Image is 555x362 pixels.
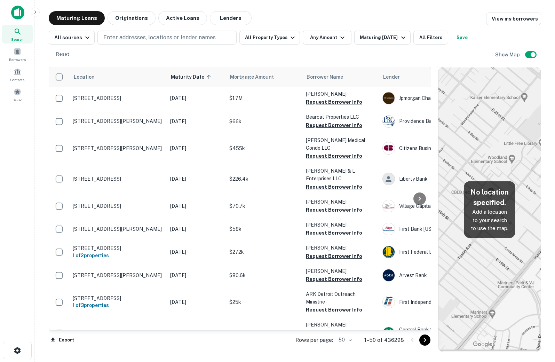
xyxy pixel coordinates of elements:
p: $455k [229,144,299,152]
p: [PERSON_NAME] [PERSON_NAME] [306,321,375,336]
p: [STREET_ADDRESS] [73,295,163,301]
div: Jpmorgan Chase Bank NA [382,92,487,104]
span: Mortgage Amount [230,73,283,81]
p: $60k [229,329,299,337]
h6: 1 of 3 properties [73,301,163,309]
div: All sources [54,33,92,42]
p: [STREET_ADDRESS][PERSON_NAME] [73,145,163,151]
img: picture [383,223,395,235]
div: First Bank [US_STATE] SSB [382,223,487,235]
th: Lender [379,67,490,87]
button: All sources [49,31,95,45]
p: [DATE] [170,202,222,210]
button: Originations [108,11,156,25]
a: Search [2,25,33,44]
p: $66k [229,118,299,125]
button: Go to next page [419,335,430,346]
span: Maturity Date [171,73,213,81]
p: $272k [229,248,299,256]
img: picture [383,269,395,281]
div: First Independence Bank [382,296,487,308]
button: All Filters [413,31,448,45]
p: ARK Detroit Outreach Ministrie [306,290,375,306]
a: Saved [2,85,33,104]
span: Search [11,37,24,42]
h6: 1 of 2 properties [73,252,163,259]
button: Any Amount [303,31,351,45]
img: picture [383,200,395,212]
p: $25k [229,298,299,306]
span: Borrowers [9,57,26,62]
p: [PERSON_NAME] Medical Condo LLC [306,136,375,152]
img: picture [383,92,395,104]
img: picture [383,296,395,308]
span: Lender [383,73,400,81]
p: [STREET_ADDRESS][PERSON_NAME] [73,272,163,278]
p: [STREET_ADDRESS][PERSON_NAME] [73,330,163,336]
button: Request Borrower Info [306,306,362,314]
p: [DATE] [170,298,222,306]
button: Request Borrower Info [306,206,362,214]
button: Request Borrower Info [306,275,362,283]
button: Enter addresses, locations or lender names [97,31,237,45]
button: Maturing [DATE] [354,31,410,45]
button: Active Loans [158,11,207,25]
p: Bearcat Properties LLC [306,113,375,121]
img: map-placeholder.webp [438,67,541,352]
p: [STREET_ADDRESS] [73,95,163,101]
span: Location [73,73,95,81]
p: [DATE] [170,144,222,152]
div: Liberty Bank [382,173,487,185]
th: Maturity Date [167,67,226,87]
p: [STREET_ADDRESS] [73,203,163,209]
th: Borrower Name [302,67,379,87]
p: [PERSON_NAME] [306,221,375,229]
div: Providence Bank [382,115,487,128]
iframe: Chat Widget [520,306,555,340]
p: Add a location to your search to use the map. [470,208,510,233]
span: Saved [13,97,23,103]
p: [STREET_ADDRESS] [73,245,163,251]
p: [PERSON_NAME] & L Enterprises LLC [306,167,375,182]
button: Request Borrower Info [306,152,362,160]
div: Arvest Bank [382,269,487,282]
p: [STREET_ADDRESS] [73,176,163,182]
a: Borrowers [2,45,33,64]
button: All Property Types [239,31,300,45]
h6: Show Map [495,51,521,58]
button: Request Borrower Info [306,98,362,106]
span: Contacts [10,77,24,82]
p: $80.6k [229,271,299,279]
th: Location [69,67,167,87]
p: $226.4k [229,175,299,183]
div: Village Capital & Investment L [382,200,487,212]
button: Request Borrower Info [306,121,362,129]
p: [PERSON_NAME] [306,267,375,275]
p: Rows per page: [295,336,333,344]
button: Export [49,335,76,345]
img: picture [383,327,395,339]
img: capitalize-icon.png [11,6,24,19]
div: Citizens Business Bank [382,142,487,155]
span: Borrower Name [307,73,343,81]
img: picture [383,142,395,154]
p: $70.7k [229,202,299,210]
p: [DATE] [170,94,222,102]
p: Enter addresses, locations or lender names [103,33,216,42]
p: [STREET_ADDRESS][PERSON_NAME] [73,118,163,124]
p: [DATE] [170,271,222,279]
button: Reset [51,47,74,61]
p: [DATE] [170,329,222,337]
a: Contacts [2,65,33,84]
p: [DATE] [170,225,222,233]
p: 1–50 of 436298 [364,336,404,344]
div: Central Bank Of [GEOGRAPHIC_DATA] [382,326,487,339]
button: Maturing Loans [49,11,105,25]
img: picture [383,246,395,258]
th: Mortgage Amount [226,67,302,87]
div: First Federal Bank [382,246,487,258]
